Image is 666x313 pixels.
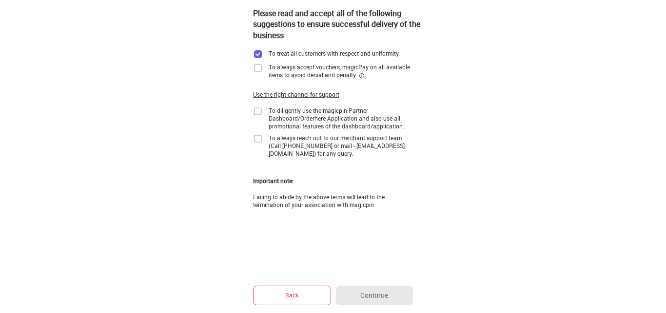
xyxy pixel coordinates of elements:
[253,193,413,209] div: Failing to abide by the above terms will lead to the termination of your association with magicpin
[269,134,413,157] div: To always reach out to our merchant support team (Call [PHONE_NUMBER] or mail - [EMAIL_ADDRESS][D...
[336,286,413,305] button: Continue
[253,106,263,116] img: home-delivery-unchecked-checkbox-icon.f10e6f61.svg
[269,49,400,57] div: To treat all customers with respect and uniformity.
[253,286,331,305] button: Back
[253,63,263,73] img: home-delivery-unchecked-checkbox-icon.f10e6f61.svg
[253,134,263,144] img: home-delivery-unchecked-checkbox-icon.f10e6f61.svg
[253,49,263,59] img: checkbox_purple.ceb64cee.svg
[253,177,294,185] div: Important note:
[269,63,413,79] div: To always accept vouchers, magicPay on all available items to avoid denial and penalty.
[269,106,413,130] div: To diligently use the magicpin Partner Dashboard/Orderhere Application and also use all promotion...
[359,73,365,79] img: informationCircleBlack.2195f373.svg
[253,90,339,99] div: Use the right channel for support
